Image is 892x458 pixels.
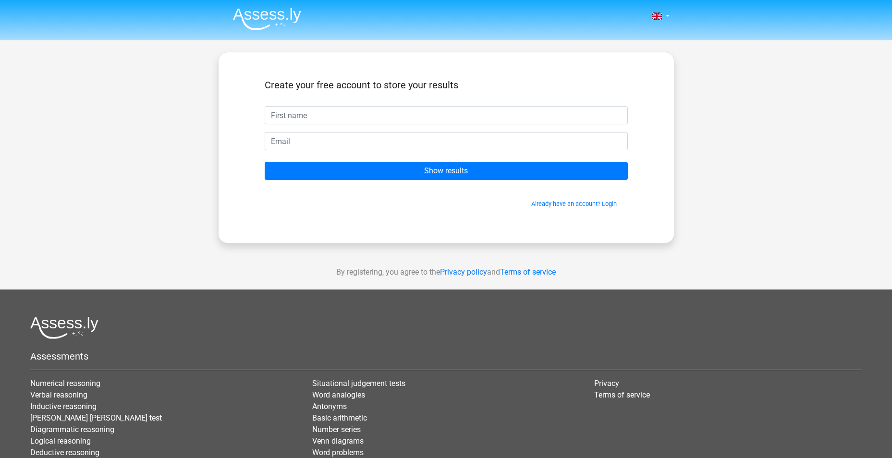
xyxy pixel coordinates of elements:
a: Word problems [312,448,364,457]
img: Assessly [233,8,301,30]
img: Assessly logo [30,316,98,339]
a: Number series [312,425,361,434]
a: Inductive reasoning [30,402,97,411]
a: [PERSON_NAME] [PERSON_NAME] test [30,413,162,422]
h5: Create your free account to store your results [265,79,628,91]
a: Privacy policy [440,267,487,277]
input: First name [265,106,628,124]
h5: Assessments [30,350,862,362]
a: Venn diagrams [312,436,364,446]
a: Deductive reasoning [30,448,99,457]
a: Privacy [594,379,619,388]
a: Logical reasoning [30,436,91,446]
a: Terms of service [500,267,556,277]
a: Basic arithmetic [312,413,367,422]
a: Already have an account? Login [531,200,617,207]
a: Word analogies [312,390,365,399]
a: Situational judgement tests [312,379,405,388]
input: Email [265,132,628,150]
a: Verbal reasoning [30,390,87,399]
a: Terms of service [594,390,650,399]
a: Numerical reasoning [30,379,100,388]
a: Diagrammatic reasoning [30,425,114,434]
a: Antonyms [312,402,347,411]
input: Show results [265,162,628,180]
